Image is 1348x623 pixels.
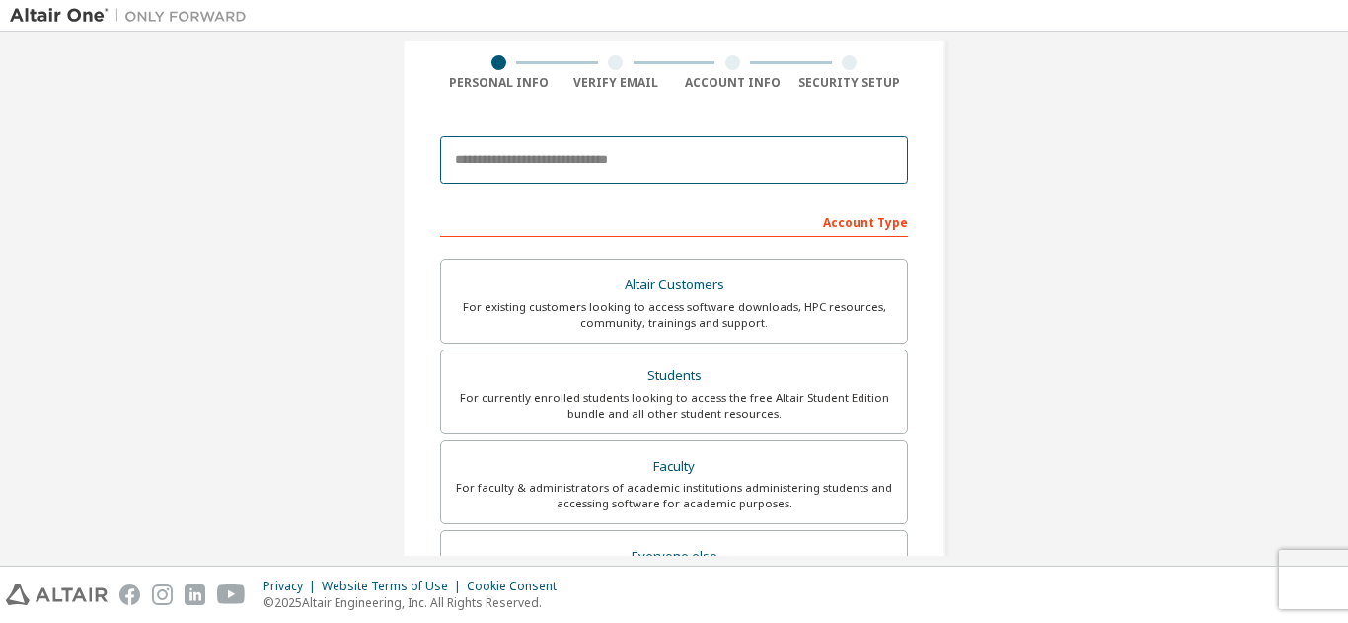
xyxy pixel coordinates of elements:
img: facebook.svg [119,584,140,605]
div: For currently enrolled students looking to access the free Altair Student Edition bundle and all ... [453,390,895,422]
div: Everyone else [453,543,895,571]
img: youtube.svg [217,584,246,605]
div: Account Info [674,75,791,91]
div: Privacy [263,579,322,594]
div: Account Type [440,205,908,237]
img: instagram.svg [152,584,173,605]
div: For faculty & administrators of academic institutions administering students and accessing softwa... [453,480,895,511]
img: altair_logo.svg [6,584,108,605]
div: Cookie Consent [467,579,568,594]
img: linkedin.svg [185,584,205,605]
p: © 2025 Altair Engineering, Inc. All Rights Reserved. [263,594,568,611]
div: Faculty [453,453,895,481]
div: Website Terms of Use [322,579,467,594]
div: Security Setup [791,75,909,91]
div: Students [453,362,895,390]
img: Altair One [10,6,257,26]
div: Verify Email [558,75,675,91]
div: Personal Info [440,75,558,91]
div: Altair Customers [453,272,895,299]
div: For existing customers looking to access software downloads, HPC resources, community, trainings ... [453,299,895,331]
